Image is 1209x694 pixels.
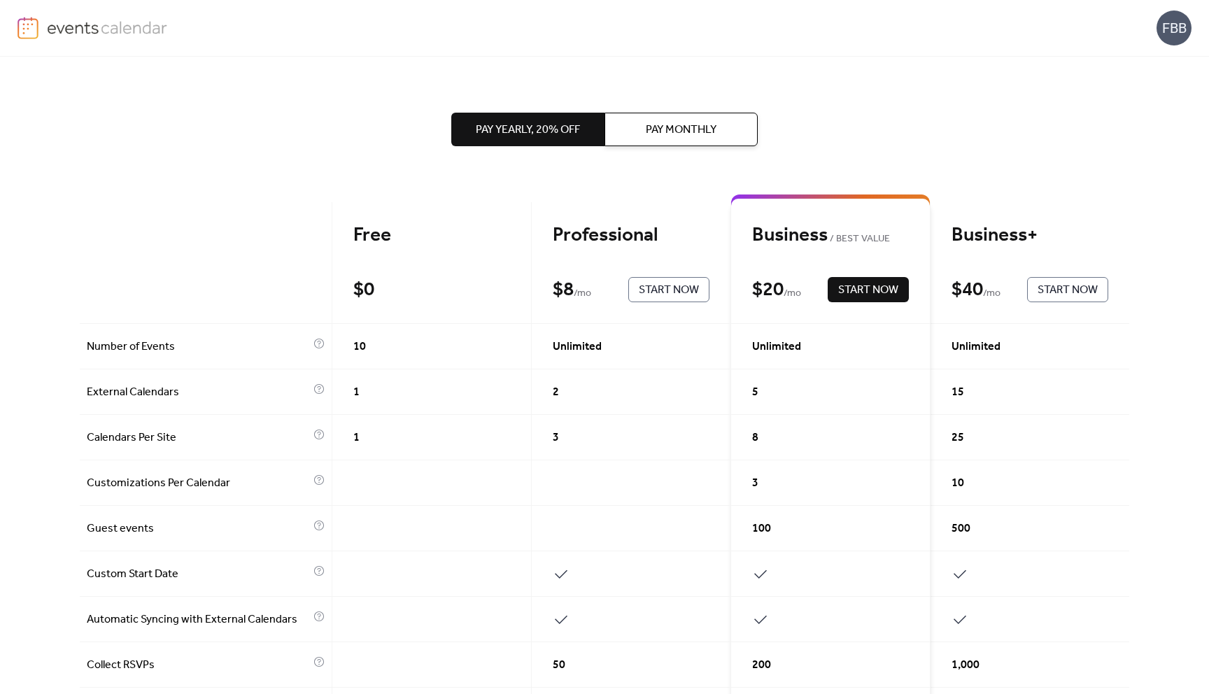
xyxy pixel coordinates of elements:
span: Start Now [639,282,699,299]
span: 50 [553,657,565,674]
span: 25 [952,430,964,446]
span: 1 [353,384,360,401]
div: $ 8 [553,278,574,302]
div: $ 40 [952,278,983,302]
span: Start Now [838,282,898,299]
span: / mo [784,285,801,302]
span: 1 [353,430,360,446]
span: Collect RSVPs [87,657,310,674]
div: Business+ [952,223,1108,248]
span: BEST VALUE [828,231,890,248]
span: Unlimited [752,339,801,355]
div: Free [353,223,510,248]
span: 1,000 [952,657,980,674]
span: Automatic Syncing with External Calendars [87,611,310,628]
img: logo-type [47,17,168,38]
span: 8 [752,430,758,446]
span: External Calendars [87,384,310,401]
button: Start Now [628,277,709,302]
span: Start Now [1038,282,1098,299]
span: Pay Yearly, 20% off [476,122,580,139]
span: Calendars Per Site [87,430,310,446]
button: Pay Monthly [604,113,758,146]
img: logo [17,17,38,39]
span: 200 [752,657,771,674]
span: Pay Monthly [646,122,716,139]
span: 5 [752,384,758,401]
span: 15 [952,384,964,401]
div: $ 0 [353,278,374,302]
span: / mo [574,285,591,302]
span: Unlimited [952,339,1001,355]
span: Guest events [87,520,310,537]
span: 100 [752,520,771,537]
span: 3 [553,430,559,446]
span: 10 [952,475,964,492]
span: / mo [983,285,1001,302]
div: Professional [553,223,709,248]
button: Pay Yearly, 20% off [451,113,604,146]
span: Number of Events [87,339,310,355]
span: 3 [752,475,758,492]
span: Customizations Per Calendar [87,475,310,492]
div: $ 20 [752,278,784,302]
span: 10 [353,339,366,355]
span: Unlimited [553,339,602,355]
button: Start Now [828,277,909,302]
span: 500 [952,520,970,537]
button: Start Now [1027,277,1108,302]
span: Custom Start Date [87,566,310,583]
div: Business [752,223,909,248]
span: 2 [553,384,559,401]
div: FBB [1157,10,1192,45]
